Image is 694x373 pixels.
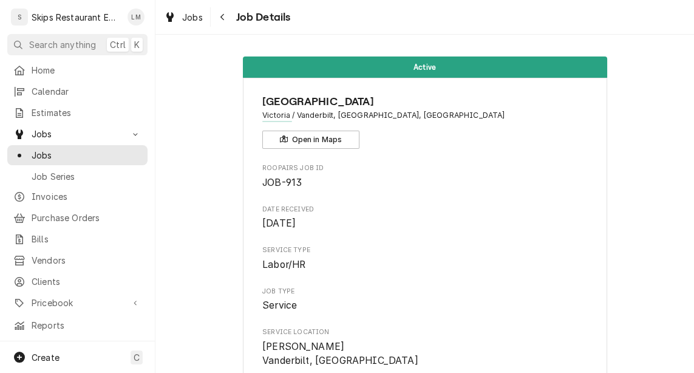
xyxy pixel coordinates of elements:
span: Create [32,352,60,363]
div: LM [128,9,145,26]
a: Go to Jobs [7,124,148,144]
a: Estimates [7,103,148,123]
span: Address [262,110,587,121]
div: Status [243,56,607,78]
span: Roopairs Job ID [262,163,587,173]
span: Jobs [182,11,203,24]
a: Reports [7,315,148,335]
div: Date Received [262,205,587,231]
button: Open in Maps [262,131,359,149]
a: Go to Pricebook [7,293,148,313]
span: Job Type [262,287,587,296]
span: Purchase Orders [32,211,141,224]
span: Jobs [32,149,141,162]
a: Jobs [159,7,208,27]
span: Roopairs Job ID [262,176,587,190]
span: Estimates [32,106,141,119]
div: Roopairs Job ID [262,163,587,190]
div: S [11,9,28,26]
span: Date Received [262,205,587,214]
span: Vendors [32,254,141,267]
span: Ctrl [110,38,126,51]
span: Labor/HR [262,259,305,270]
div: Service Type [262,245,587,272]
a: Home [7,60,148,80]
a: Job Series [7,166,148,187]
span: Active [413,63,436,71]
a: Clients [7,272,148,292]
a: Calendar [7,81,148,101]
div: Longino Monroe's Avatar [128,9,145,26]
span: Date Received [262,216,587,231]
span: Home [32,64,141,77]
a: Vendors [7,250,148,270]
div: Service Location [262,327,587,368]
div: Skips Restaurant Equipment [32,11,121,24]
span: Service Location [262,327,587,337]
span: Jobs [32,128,123,140]
div: Client Information [262,94,587,149]
a: Purchase Orders [7,208,148,228]
span: Bills [32,233,141,245]
span: Calendar [32,85,141,98]
span: Service Location [262,340,587,368]
span: Service Type [262,258,587,272]
span: Job Series [32,170,141,183]
button: Search anythingCtrlK [7,34,148,55]
a: Bills [7,229,148,249]
span: Service [262,299,297,311]
span: Invoices [32,190,141,203]
span: Clients [32,275,141,288]
span: JOB-913 [262,177,302,188]
a: Jobs [7,145,148,165]
span: Job Type [262,298,587,313]
button: Navigate back [213,7,233,27]
span: Pricebook [32,296,123,309]
span: K [134,38,140,51]
a: Invoices [7,187,148,207]
span: Search anything [29,38,96,51]
span: Name [262,94,587,110]
span: Service Type [262,245,587,255]
span: [PERSON_NAME] Vanderbilt, [GEOGRAPHIC_DATA] [262,341,418,367]
span: [DATE] [262,217,296,229]
span: C [134,351,140,364]
span: Reports [32,319,141,332]
span: Job Details [233,9,291,26]
div: Job Type [262,287,587,313]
